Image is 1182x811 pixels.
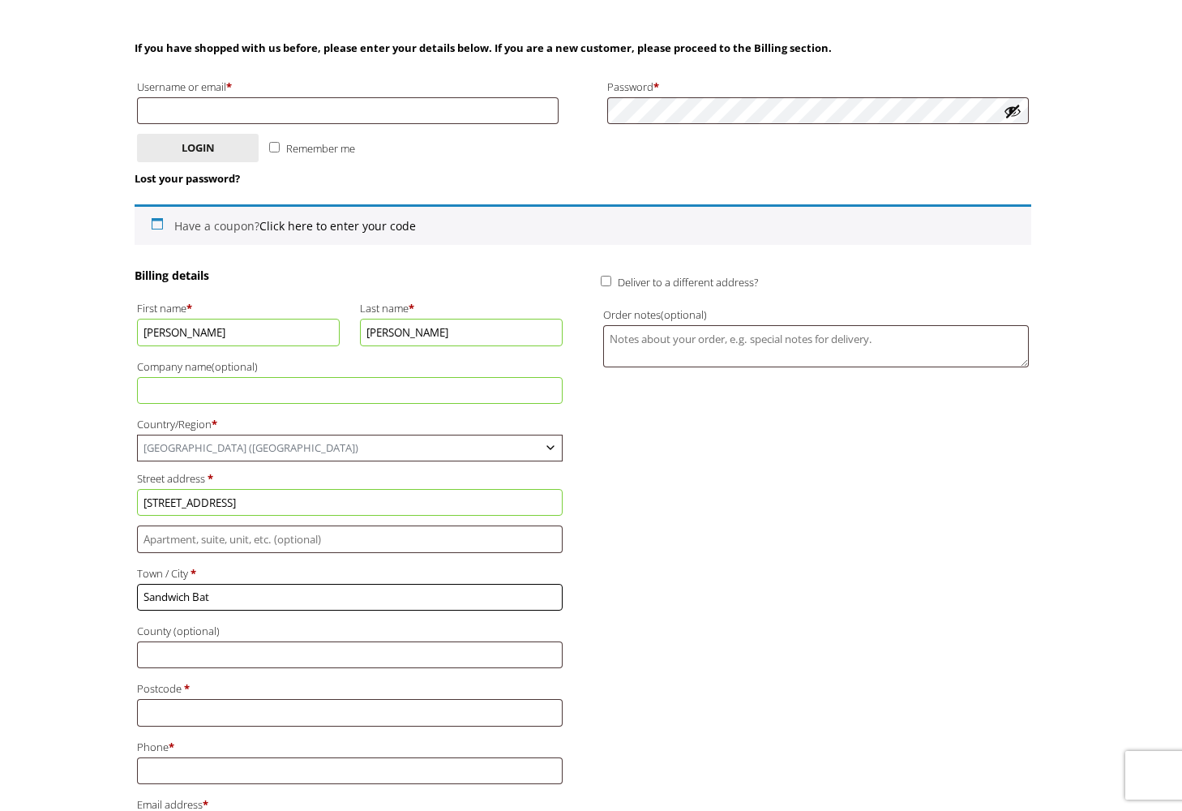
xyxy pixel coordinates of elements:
label: Company name [137,356,563,377]
span: Remember me [286,141,355,156]
span: (optional) [173,624,220,638]
label: Town / City [137,563,563,584]
a: Lost your password? [135,171,240,186]
label: Password [607,76,1029,97]
input: Apartment, suite, unit, etc. (optional) [137,526,563,552]
input: Remember me [269,142,280,152]
label: County [137,620,563,642]
a: Enter your coupon code [259,218,416,234]
label: Last name [360,298,563,319]
label: Phone [137,736,563,757]
input: Deliver to a different address? [601,276,611,286]
label: Street address [137,468,563,489]
span: (optional) [661,307,707,322]
button: Login [137,134,259,162]
label: Username or email [137,76,559,97]
div: Have a coupon? [135,204,1031,245]
input: House number and street name [137,489,563,516]
button: Show password [1004,102,1021,120]
span: Deliver to a different address? [618,275,758,290]
span: (optional) [212,359,258,374]
label: Country/Region [137,414,563,435]
label: Postcode [137,678,563,699]
span: Country/Region [137,435,563,461]
label: First name [137,298,340,319]
h3: Billing details [135,268,565,283]
p: If you have shopped with us before, please enter your details below. If you are a new customer, p... [135,39,1031,58]
span: United Kingdom (UK) [138,436,562,461]
label: Order notes [603,304,1029,325]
